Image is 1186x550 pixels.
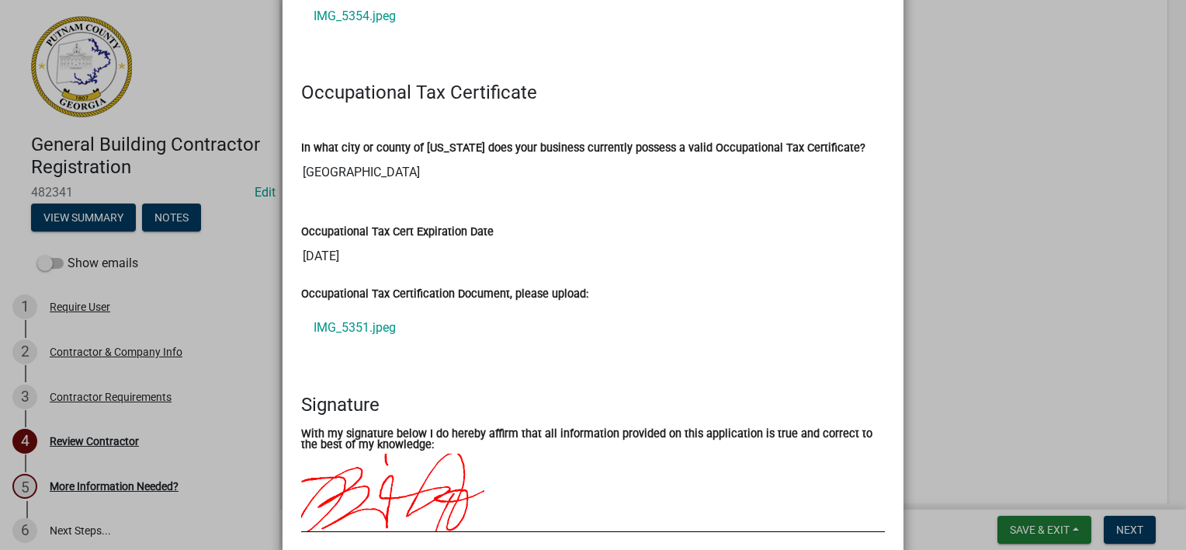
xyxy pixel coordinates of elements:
[301,227,494,238] label: Occupational Tax Cert Expiration Date
[301,82,885,104] h4: Occupational Tax Certificate
[301,309,885,346] a: IMG_5351.jpeg
[301,394,885,416] h4: Signature
[301,143,865,154] label: In what city or county of [US_STATE] does your business currently possess a valid Occupational Ta...
[301,289,588,300] label: Occupational Tax Certification Document, please upload:
[301,429,885,451] label: With my signature below I do hereby affirm that all information provided on this application is t...
[301,454,484,531] img: e8BBn3wLh7uqNUHacFcgKVFaAfdeueUa7DFDmGB92FmvfkVvST079f2r4bXi4xuMpAAAAAElFTkSuQmCC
